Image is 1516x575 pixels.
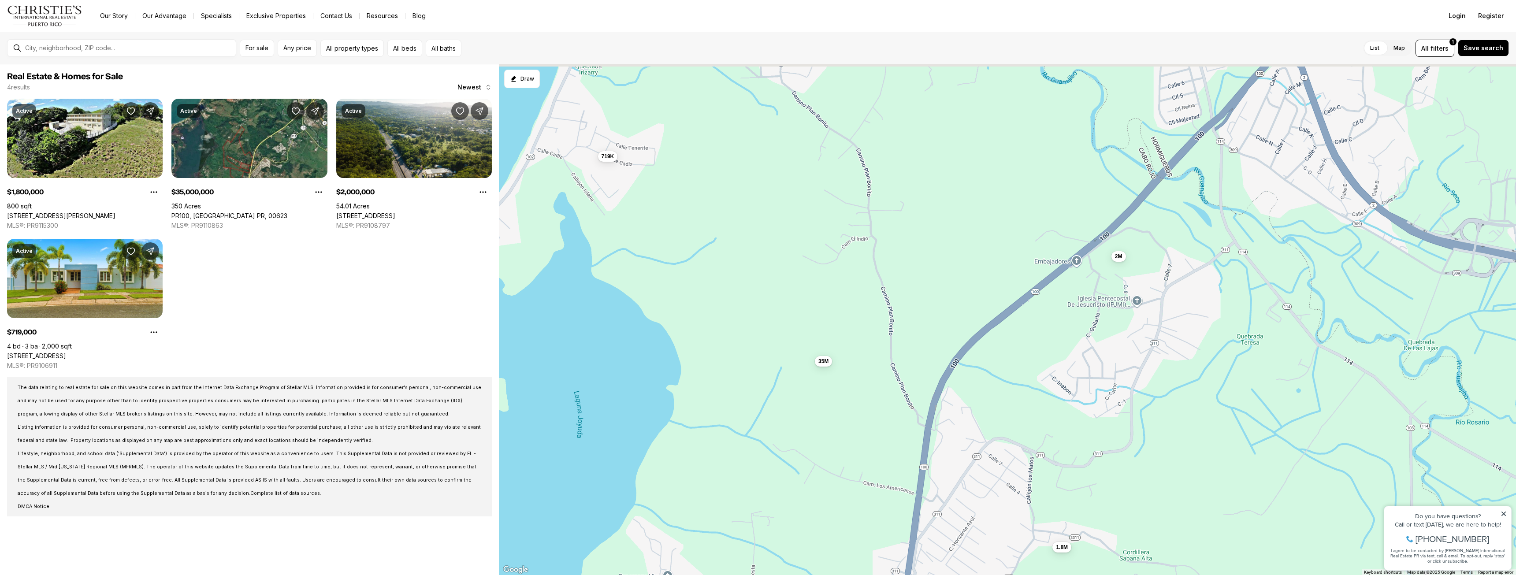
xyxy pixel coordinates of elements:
p: Active [16,248,33,255]
span: Newest [457,84,481,91]
button: Save Property: Km 5.8 CARR 311 [122,102,140,120]
button: Allfilters1 [1416,40,1454,57]
span: I agree to be contacted by [PERSON_NAME] International Real Estate PR via text, call & email. To ... [11,54,126,71]
span: Listing information is provided for consumer personal, non-commercial use, solely to identify pot... [18,424,481,443]
button: Property options [310,183,327,201]
span: Lifestyle, neighborhood, and school data ('Supplemental Data') is provided by the operator of thi... [18,451,476,496]
label: Map [1386,40,1412,56]
a: Our Story [93,10,135,22]
a: 222 CALLE CADIZ, ESTANCIA DE MIRAMAR, CABO ROJO PR, 00623 [7,352,66,360]
span: For sale [245,45,268,52]
a: Exclusive Properties [239,10,313,22]
a: Our Advantage [135,10,193,22]
span: Real Estate & Homes for Sale [7,72,123,81]
button: Share Property [471,102,488,120]
span: Any price [283,45,311,52]
span: Save search [1464,45,1503,52]
div: Call or text [DATE], we are here to help! [9,28,127,34]
button: All beds [387,40,422,57]
span: Login [1449,12,1466,19]
button: Start drawing [504,70,540,88]
button: Property options [474,183,492,201]
a: Resources [360,10,405,22]
button: 2M [1111,251,1126,262]
span: 2M [1115,253,1122,260]
span: filters [1431,44,1449,53]
button: Share Property [141,102,159,120]
a: PR100, CABO ROJO PR, 00623 [171,212,287,220]
a: Complete list of data sources [250,490,320,496]
a: Specialists [194,10,239,22]
p: Active [345,108,362,115]
span: Register [1478,12,1504,19]
button: Save Property: 100 [451,102,469,120]
span: 1 [1452,38,1454,45]
label: List [1363,40,1386,56]
button: 1.8M [1052,542,1071,553]
p: Active [180,108,197,115]
button: Share Property [141,242,159,260]
button: For sale [240,40,274,57]
a: Blog [405,10,433,22]
button: Register [1473,7,1509,25]
img: logo [7,5,82,26]
button: Property options [145,323,163,341]
span: DMCA Notice [18,504,49,509]
button: All baths [426,40,461,57]
button: Save Property: PR100 [287,102,305,120]
span: [PHONE_NUMBER] [36,41,110,50]
span: 35M [818,358,829,365]
button: Share Property [306,102,324,120]
p: 4 results [7,84,30,91]
button: Newest [452,78,497,96]
button: Login [1443,7,1471,25]
button: 35M [815,356,832,367]
span: All [1421,44,1429,53]
span: 719K [602,153,614,160]
div: Do you have questions? [9,20,127,26]
button: Contact Us [313,10,359,22]
a: 100, CABO ROJO PR, 00623 [336,212,395,220]
button: Property options [145,183,163,201]
a: Km 5.8 CARR 311, CABO ROJO PR, 00623 [7,212,115,220]
button: All property types [320,40,384,57]
a: DMCA Notice [18,502,49,509]
button: Save Property: 222 CALLE CADIZ, ESTANCIA DE MIRAMAR [122,242,140,260]
button: Save search [1458,40,1509,56]
p: Active [16,108,33,115]
button: 719K [598,151,618,162]
span: The data relating to real estate for sale on this website comes in part from the Internet Data Ex... [18,385,481,417]
button: Any price [278,40,317,57]
span: 1.8M [1056,544,1068,551]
